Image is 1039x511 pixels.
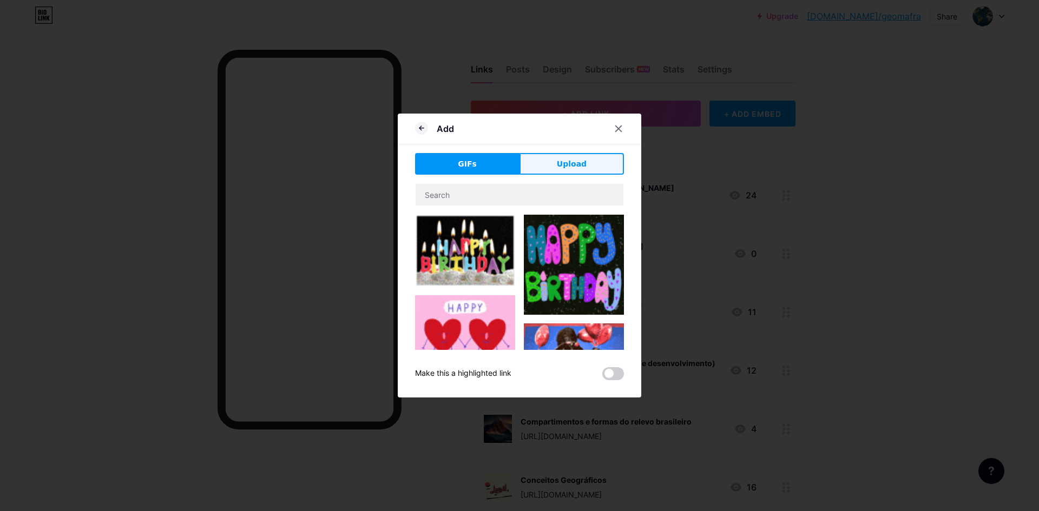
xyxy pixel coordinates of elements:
span: GIFs [458,158,477,170]
button: GIFs [415,153,519,175]
div: Add [437,122,454,135]
img: Gihpy [524,323,624,400]
img: Gihpy [524,215,624,315]
img: Gihpy [415,215,515,287]
button: Upload [519,153,624,175]
div: Make this a highlighted link [415,367,511,380]
span: Upload [557,158,587,170]
img: Gihpy [415,295,515,395]
input: Search [416,184,623,205]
